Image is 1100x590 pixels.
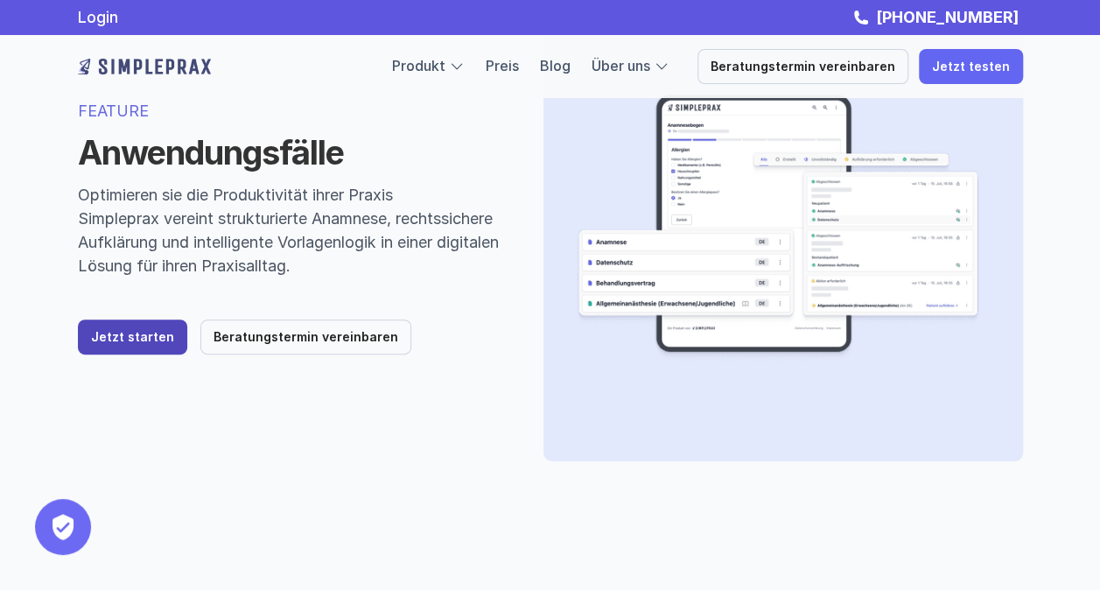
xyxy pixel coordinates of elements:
strong: [PHONE_NUMBER] [876,8,1019,26]
a: Beratungstermin vereinbaren [697,49,908,84]
p: Jetzt testen [932,60,1010,74]
a: Beratungstermin vereinbaren [200,320,411,355]
p: Jetzt starten [91,330,174,345]
a: Login [78,8,118,26]
p: FEATURE [78,99,501,123]
a: Preis [486,57,519,74]
a: Blog [540,57,571,74]
a: Über uns [592,57,650,74]
p: Beratungstermin vereinbaren [711,60,895,74]
img: Herobild zeigt verschiedene Teile der Software wie ein Anamnesebogen auf einem Tablet und Dokumen... [571,20,983,433]
p: Optimieren sie die Produktivität ihrer Praxis Simpleprax vereint strukturierte Anamnese, rechtssi... [78,183,501,277]
p: Beratungstermin vereinbaren [214,330,398,345]
h1: Anwendungsfälle [78,133,501,173]
a: Jetzt testen [919,49,1023,84]
a: Produkt [392,57,445,74]
a: Jetzt starten [78,320,187,355]
a: [PHONE_NUMBER] [872,8,1023,26]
